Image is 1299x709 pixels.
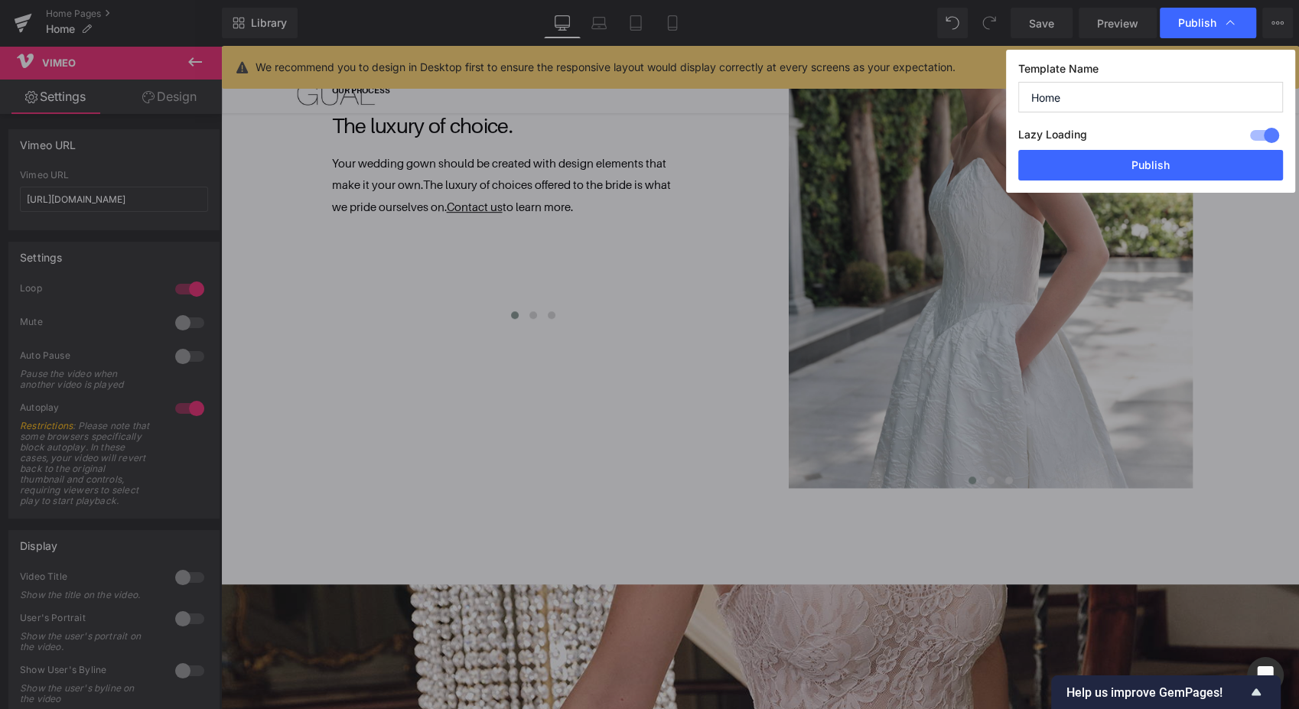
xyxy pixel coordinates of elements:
[1066,683,1265,701] button: Show survey - Help us improve GemPages!
[1178,16,1216,30] span: Publish
[1018,150,1283,181] button: Publish
[1066,685,1247,700] span: Help us improve GemPages!
[111,111,450,167] font: Your wedding gown should be created with design elements that make it your own.The luxury of choi...
[111,68,291,92] font: The luxury of choice.
[1018,125,1087,150] label: Lazy Loading
[1247,657,1284,694] div: Open Intercom Messenger
[111,40,169,49] strong: OUR PROCESS
[226,154,282,167] a: Contact us
[1018,62,1283,82] label: Template Name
